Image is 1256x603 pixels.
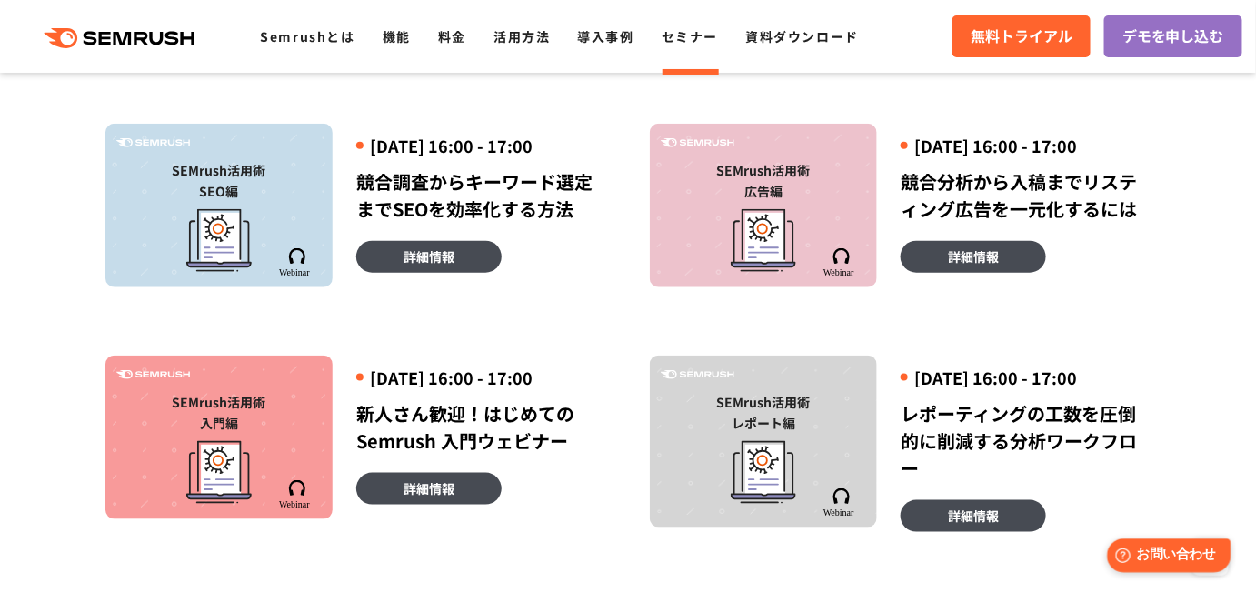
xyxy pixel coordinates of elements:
[659,392,868,434] div: SEMrush活用術 レポート編
[404,246,454,266] span: 詳細情報
[1094,532,1236,583] iframe: Help widget launcher
[901,500,1046,532] a: 詳細情報
[948,506,999,526] span: 詳細情報
[278,248,315,276] img: Semrush
[115,160,324,202] div: SEMrush活用術 SEO編
[260,27,354,45] a: Semrushとは
[901,400,1151,482] div: レポーティングの工数を圧倒的に削減する分析ワークフロー
[116,138,190,148] img: Semrush
[1104,15,1242,57] a: デモを申し込む
[116,370,190,380] img: Semrush
[948,246,999,266] span: 詳細情報
[356,135,606,157] div: [DATE] 16:00 - 17:00
[356,241,502,273] a: 詳細情報
[356,400,606,455] div: 新人さん歓迎！はじめてのSemrush 入門ウェビナー
[901,367,1151,389] div: [DATE] 16:00 - 17:00
[356,473,502,505] a: 詳細情報
[278,480,315,508] img: Semrush
[115,392,324,434] div: SEMrush活用術 入門編
[356,367,606,389] div: [DATE] 16:00 - 17:00
[404,478,454,498] span: 詳細情報
[971,25,1072,48] span: 無料トライアル
[1122,25,1224,48] span: デモを申し込む
[578,27,634,45] a: 導入事例
[901,168,1151,223] div: 競合分析から入稿までリスティング広告を一元化するには
[661,370,734,380] img: Semrush
[438,27,466,45] a: 料金
[901,241,1046,273] a: 詳細情報
[659,160,868,202] div: SEMrush活用術 広告編
[745,27,859,45] a: 資料ダウンロード
[901,135,1151,157] div: [DATE] 16:00 - 17:00
[822,488,860,517] img: Semrush
[822,248,860,276] img: Semrush
[383,27,411,45] a: 機能
[952,15,1091,57] a: 無料トライアル
[493,27,550,45] a: 活用方法
[661,138,734,148] img: Semrush
[356,168,606,223] div: 競合調査からキーワード選定までSEOを効率化する方法
[662,27,718,45] a: セミナー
